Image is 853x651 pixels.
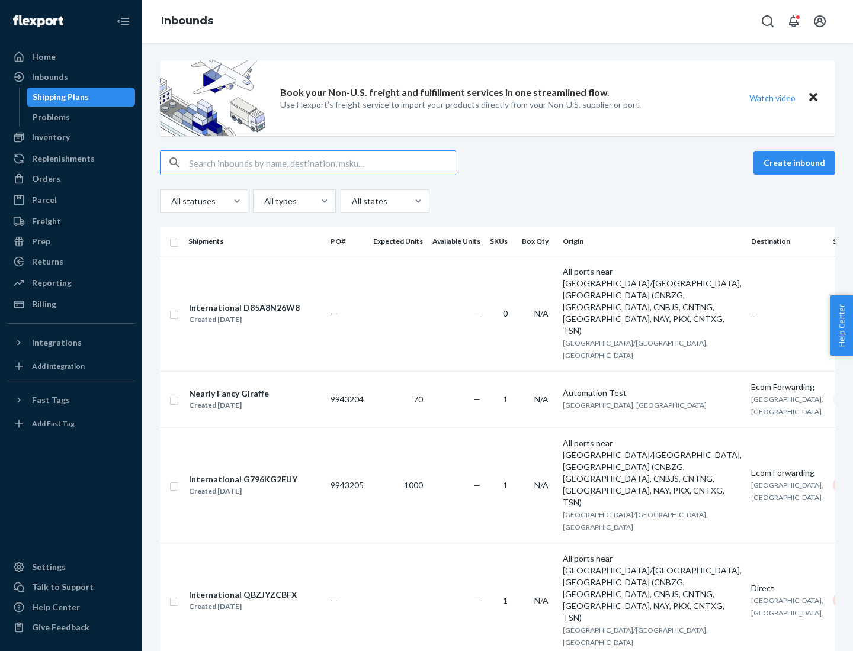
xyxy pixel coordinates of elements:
div: Ecom Forwarding [751,467,823,479]
span: [GEOGRAPHIC_DATA]/[GEOGRAPHIC_DATA], [GEOGRAPHIC_DATA] [563,510,708,531]
button: Close Navigation [111,9,135,33]
div: Parcel [32,194,57,206]
div: Reporting [32,277,72,289]
span: — [473,595,480,605]
div: International D85A8N26W8 [189,302,300,314]
a: Parcel [7,191,135,210]
div: Created [DATE] [189,601,297,613]
button: Open Search Box [756,9,780,33]
div: Direct [751,582,823,594]
span: N/A [534,480,549,490]
th: Box Qty [517,227,558,256]
a: Add Fast Tag [7,414,135,433]
div: International QBZJYZCBFX [189,589,297,601]
th: Destination [746,227,828,256]
span: [GEOGRAPHIC_DATA], [GEOGRAPHIC_DATA] [751,596,823,617]
div: Inbounds [32,71,68,83]
div: Prep [32,236,50,247]
div: Integrations [32,337,82,349]
span: 1 [503,480,508,490]
span: N/A [534,308,549,318]
a: Replenishments [7,149,135,168]
span: [GEOGRAPHIC_DATA], [GEOGRAPHIC_DATA] [751,395,823,416]
div: All ports near [GEOGRAPHIC_DATA]/[GEOGRAPHIC_DATA], [GEOGRAPHIC_DATA] (CNBZG, [GEOGRAPHIC_DATA], ... [563,266,742,337]
span: N/A [534,394,549,404]
th: SKUs [485,227,517,256]
a: Add Integration [7,357,135,376]
a: Inventory [7,128,135,147]
div: Settings [32,561,66,573]
span: [GEOGRAPHIC_DATA]/[GEOGRAPHIC_DATA], [GEOGRAPHIC_DATA] [563,339,708,360]
span: — [331,308,338,318]
button: Fast Tags [7,391,135,410]
button: Give Feedback [7,618,135,637]
span: 0 [503,308,508,318]
div: Billing [32,298,56,310]
a: Inbounds [161,14,213,27]
div: Automation Test [563,387,742,399]
a: Billing [7,295,135,314]
div: Inventory [32,131,70,143]
div: Help Center [32,601,80,613]
a: Help Center [7,598,135,617]
button: Watch video [742,89,803,107]
p: Book your Non-U.S. freight and fulfillment services in one streamlined flow. [280,86,610,99]
ol: breadcrumbs [152,4,223,38]
th: Origin [558,227,746,256]
div: Shipping Plans [33,91,89,103]
span: — [751,308,758,318]
div: Ecom Forwarding [751,381,823,393]
div: Freight [32,215,61,227]
span: [GEOGRAPHIC_DATA]/[GEOGRAPHIC_DATA], [GEOGRAPHIC_DATA] [563,626,708,647]
a: Returns [7,252,135,271]
div: Add Integration [32,361,85,371]
div: Orders [32,173,60,185]
td: 9943204 [326,371,368,427]
a: Talk to Support [7,578,135,597]
span: [GEOGRAPHIC_DATA], [GEOGRAPHIC_DATA] [751,481,823,502]
a: Home [7,47,135,66]
a: Freight [7,212,135,231]
span: Help Center [830,295,853,356]
a: Problems [27,108,136,127]
a: Inbounds [7,67,135,86]
div: International G796KG2EUY [189,473,297,485]
span: — [473,480,480,490]
div: Talk to Support [32,581,94,593]
div: Created [DATE] [189,485,297,497]
a: Shipping Plans [27,88,136,107]
button: Open account menu [808,9,832,33]
th: Expected Units [368,227,428,256]
th: Available Units [428,227,485,256]
div: Problems [33,111,70,123]
th: PO# [326,227,368,256]
button: Integrations [7,333,135,352]
input: All states [351,195,352,207]
input: All statuses [170,195,171,207]
div: Created [DATE] [189,314,300,325]
div: Give Feedback [32,621,89,633]
span: 70 [413,394,423,404]
span: 1000 [404,480,423,490]
div: Nearly Fancy Giraffe [189,388,269,399]
span: N/A [534,595,549,605]
a: Settings [7,557,135,576]
span: 1 [503,394,508,404]
a: Orders [7,169,135,188]
div: Fast Tags [32,394,70,406]
button: Open notifications [782,9,806,33]
th: Shipments [184,227,326,256]
div: All ports near [GEOGRAPHIC_DATA]/[GEOGRAPHIC_DATA], [GEOGRAPHIC_DATA] (CNBZG, [GEOGRAPHIC_DATA], ... [563,553,742,624]
div: Created [DATE] [189,399,269,411]
input: Search inbounds by name, destination, msku... [189,151,456,175]
span: 1 [503,595,508,605]
img: Flexport logo [13,15,63,27]
span: — [473,394,480,404]
span: — [331,595,338,605]
button: Close [806,89,821,107]
div: Replenishments [32,153,95,165]
a: Prep [7,232,135,251]
a: Reporting [7,273,135,292]
button: Create inbound [753,151,835,175]
div: All ports near [GEOGRAPHIC_DATA]/[GEOGRAPHIC_DATA], [GEOGRAPHIC_DATA] (CNBZG, [GEOGRAPHIC_DATA], ... [563,437,742,508]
